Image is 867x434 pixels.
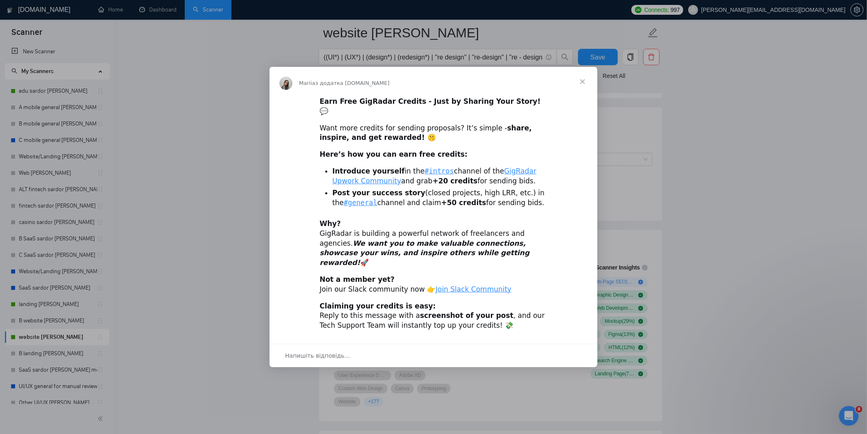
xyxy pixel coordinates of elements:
div: Want more credits for sending proposals? It’s simple - [320,123,547,143]
b: Post your success story [332,189,425,197]
a: Join Slack Community [436,285,511,293]
b: +20 credits [433,177,478,185]
div: Join our Slack community now 👉 [320,275,547,295]
span: Закрити [568,67,597,96]
div: 💬 [320,97,547,116]
b: +50 credits [441,199,486,207]
b: Claiming your credits is easy: [320,302,436,310]
span: з додатка [DOMAIN_NAME] [315,80,390,86]
a: GigRadar Upwork Community [332,167,536,185]
img: Profile image for Mariia [279,77,293,90]
b: Earn Free GigRadar Credits - Just by Sharing Your Story! [320,97,540,105]
i: We want you to make valuable connections, showcase your wins, and inspire others while getting re... [320,239,529,267]
b: Here’s how you can earn free credits: [320,150,468,158]
a: #general [344,199,377,207]
li: (closed projects, high LRR, etc.) in the channel and claim for sending bids. [332,188,547,208]
span: Mariia [299,80,315,86]
div: GigRadar is building a powerful network of freelancers and agencies. 🚀 [320,219,547,268]
b: screenshot of your post [420,311,513,320]
a: #intros [425,167,454,175]
div: Reply to this message with a , and our Tech Support Team will instantly top up your credits! 💸 [320,302,547,331]
b: Not a member yet? [320,275,395,283]
li: in the channel of the and grab for sending bids. [332,167,547,186]
b: Why? [320,219,341,228]
div: Відкрити бесіду й відповісти [270,344,597,367]
span: Напишіть відповідь… [285,350,350,361]
b: Introduce yourself [332,167,405,175]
